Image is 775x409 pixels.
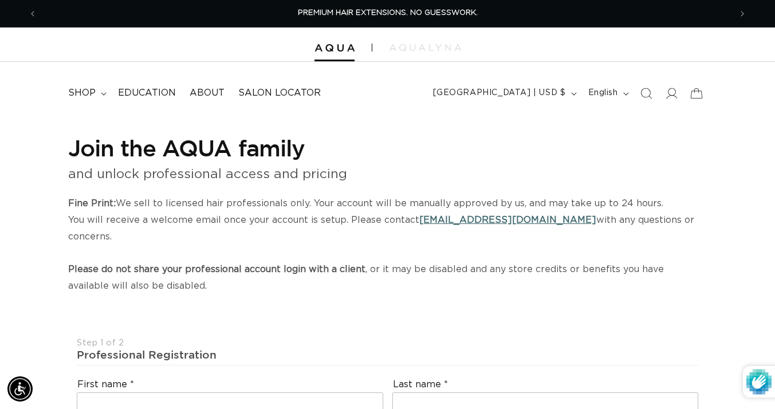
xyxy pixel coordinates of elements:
a: About [183,80,231,106]
a: [EMAIL_ADDRESS][DOMAIN_NAME] [419,215,596,225]
a: Education [111,80,183,106]
span: Education [118,87,176,99]
summary: Search [634,81,659,106]
summary: shop [61,80,111,106]
span: About [190,87,225,99]
label: Last name [393,379,448,391]
span: English [588,87,618,99]
div: Accessibility Menu [7,376,33,402]
div: Step 1 of 2 [77,338,698,349]
img: aqualyna.com [390,44,461,51]
iframe: Chat Widget [620,285,775,409]
strong: Please do not share your professional account login with a client [68,265,365,274]
button: Previous announcement [20,3,45,25]
strong: Fine Print: [68,199,116,208]
p: and unlock professional access and pricing [68,163,706,186]
h1: Join the AQUA family [68,133,706,163]
span: Salon Locator [238,87,321,99]
span: [GEOGRAPHIC_DATA] | USD $ [433,87,566,99]
span: PREMIUM HAIR EXTENSIONS. NO GUESSWORK. [298,9,478,17]
button: Next announcement [730,3,755,25]
img: Aqua Hair Extensions [314,44,355,52]
div: Professional Registration [77,348,698,362]
p: We sell to licensed hair professionals only. Your account will be manually approved by us, and ma... [68,195,706,294]
button: [GEOGRAPHIC_DATA] | USD $ [426,82,581,104]
a: Salon Locator [231,80,328,106]
label: First name [77,379,134,391]
button: English [581,82,634,104]
span: shop [68,87,96,99]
